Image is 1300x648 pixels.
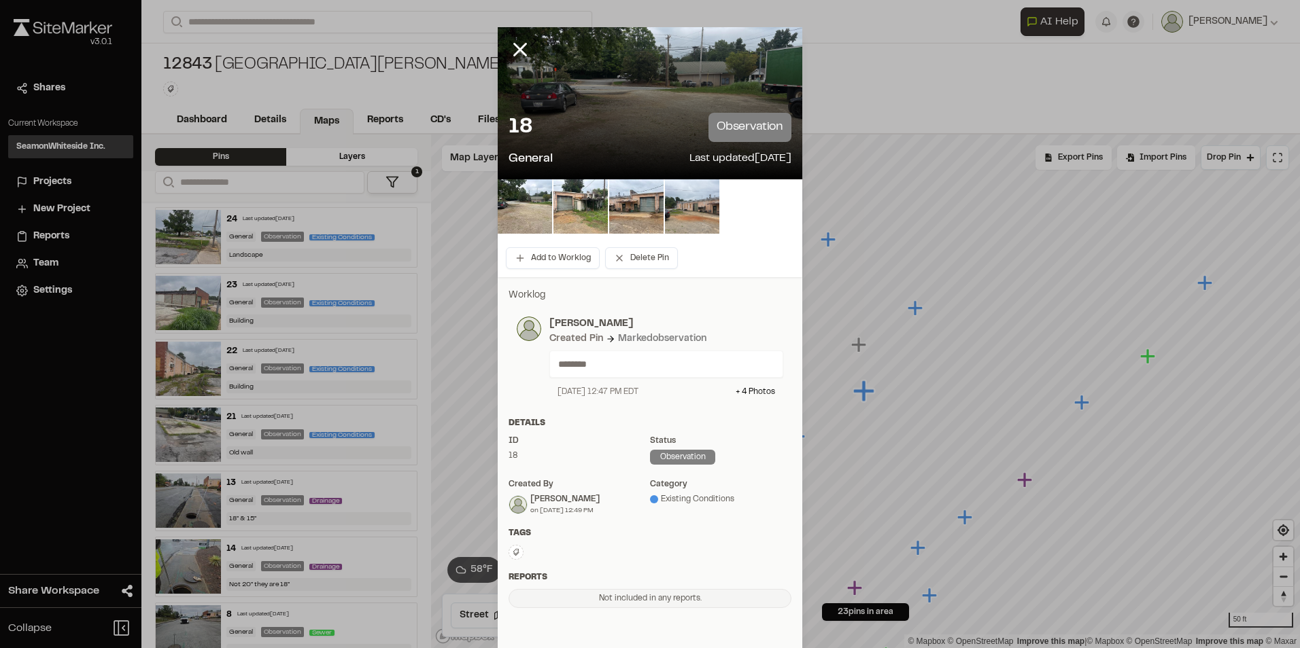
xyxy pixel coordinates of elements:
button: Add to Worklog [506,247,600,269]
p: General [509,150,553,168]
p: [PERSON_NAME] [549,317,783,331]
div: [DATE] 12:47 PM EDT [558,386,638,398]
p: observation [708,113,791,142]
div: category [650,478,791,490]
div: Not included in any reports. [509,589,791,608]
div: Status [650,435,791,447]
p: Last updated [DATE] [689,150,791,168]
img: file [553,179,608,234]
img: Will Tate [509,496,527,514]
div: + 4 Photo s [736,386,775,398]
div: on [DATE] 12:49 PM [530,505,600,516]
div: Existing Conditions [650,493,791,505]
p: 18 [509,114,532,141]
img: file [498,179,552,234]
p: Worklog [509,288,791,303]
div: observation [650,450,715,465]
button: Edit Tags [509,545,524,560]
div: [PERSON_NAME] [530,493,600,505]
div: Marked observation [618,331,706,346]
div: Created by [509,478,650,490]
div: Details [509,417,791,429]
button: Delete Pin [605,247,678,269]
div: Created Pin [549,331,603,346]
img: file [609,179,664,234]
div: Reports [509,571,791,583]
div: ID [509,435,650,447]
img: photo [517,317,541,341]
div: Tags [509,527,791,539]
div: 18 [509,450,650,462]
img: file [665,179,719,234]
